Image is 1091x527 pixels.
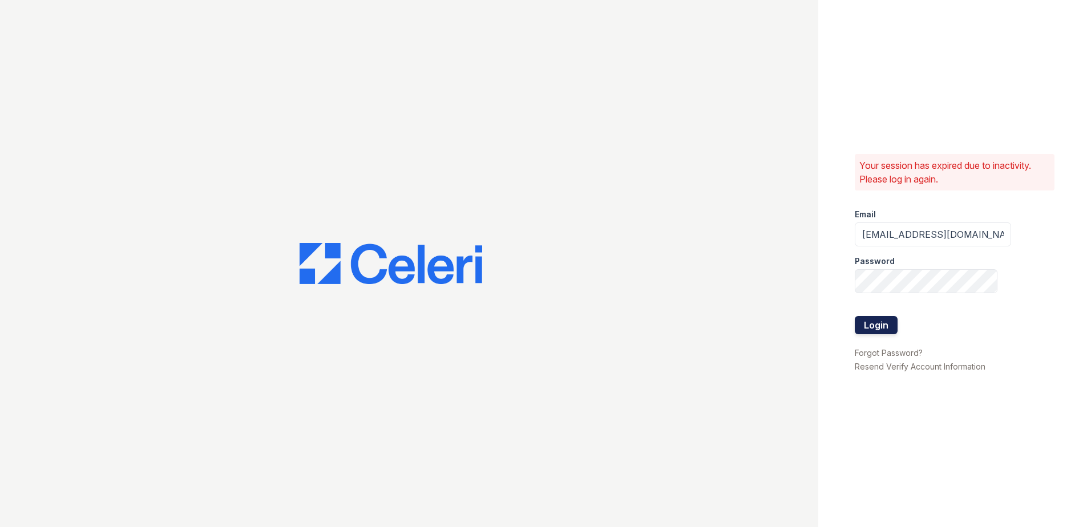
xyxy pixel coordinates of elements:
[855,256,895,267] label: Password
[859,159,1050,186] p: Your session has expired due to inactivity. Please log in again.
[300,243,482,284] img: CE_Logo_Blue-a8612792a0a2168367f1c8372b55b34899dd931a85d93a1a3d3e32e68fde9ad4.png
[855,209,876,220] label: Email
[855,348,923,358] a: Forgot Password?
[855,316,898,334] button: Login
[855,362,985,371] a: Resend Verify Account Information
